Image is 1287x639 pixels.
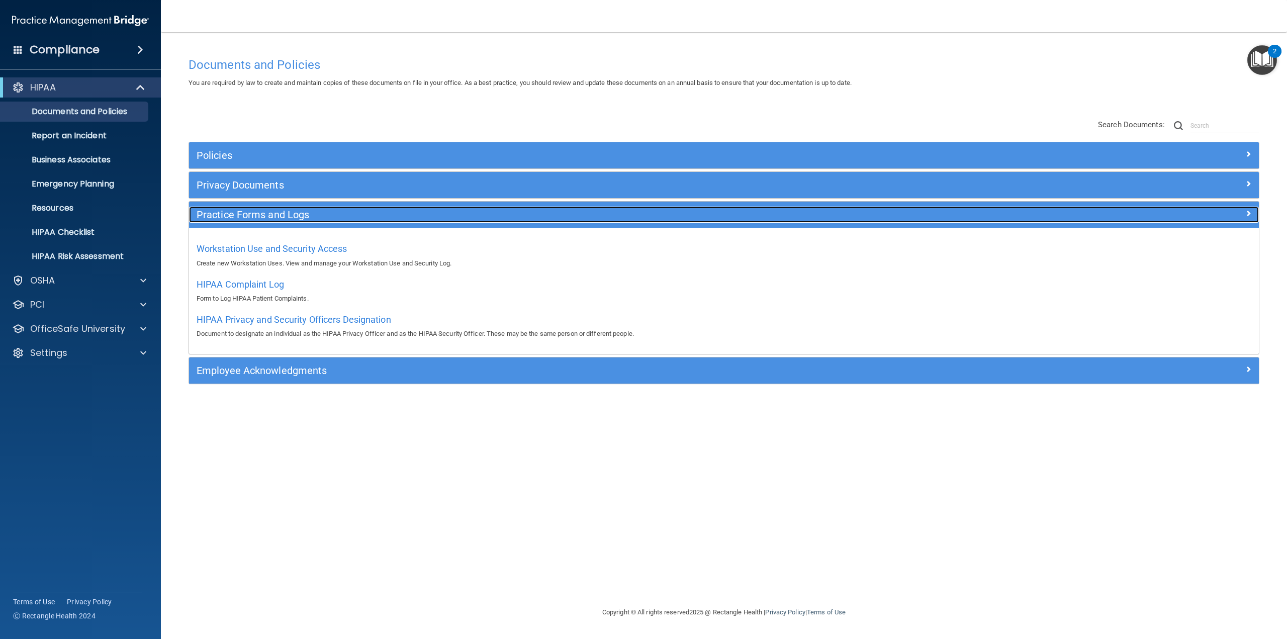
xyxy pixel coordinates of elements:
[197,150,984,161] h5: Policies
[540,596,907,628] div: Copyright © All rights reserved 2025 @ Rectangle Health | |
[197,328,1251,340] p: Document to designate an individual as the HIPAA Privacy Officer and as the HIPAA Security Office...
[30,299,44,311] p: PCI
[1098,120,1165,129] span: Search Documents:
[7,131,144,141] p: Report an Incident
[30,275,55,287] p: OSHA
[197,365,984,376] h5: Employee Acknowledgments
[7,107,144,117] p: Documents and Policies
[807,608,846,616] a: Terms of Use
[197,362,1251,379] a: Employee Acknowledgments
[197,317,391,324] a: HIPAA Privacy and Security Officers Designation
[197,177,1251,193] a: Privacy Documents
[30,323,125,335] p: OfficeSafe University
[30,347,67,359] p: Settings
[30,43,100,57] h4: Compliance
[67,597,112,607] a: Privacy Policy
[197,207,1251,223] a: Practice Forms and Logs
[1247,45,1277,75] button: Open Resource Center, 2 new notifications
[1273,51,1276,64] div: 2
[7,251,144,261] p: HIPAA Risk Assessment
[197,293,1251,305] p: Form to Log HIPAA Patient Complaints.
[1174,121,1183,130] img: ic-search.3b580494.png
[7,203,144,213] p: Resources
[1113,568,1275,608] iframe: Drift Widget Chat Controller
[13,597,55,607] a: Terms of Use
[197,209,984,220] h5: Practice Forms and Logs
[189,79,852,86] span: You are required by law to create and maintain copies of these documents on file in your office. ...
[765,608,805,616] a: Privacy Policy
[1190,118,1259,133] input: Search
[13,611,96,621] span: Ⓒ Rectangle Health 2024
[12,275,146,287] a: OSHA
[197,246,347,253] a: Workstation Use and Security Access
[7,227,144,237] p: HIPAA Checklist
[197,282,284,289] a: HIPAA Complaint Log
[197,279,284,290] span: HIPAA Complaint Log
[12,81,146,94] a: HIPAA
[12,299,146,311] a: PCI
[197,314,391,325] span: HIPAA Privacy and Security Officers Designation
[197,147,1251,163] a: Policies
[7,179,144,189] p: Emergency Planning
[12,347,146,359] a: Settings
[12,323,146,335] a: OfficeSafe University
[12,11,149,31] img: PMB logo
[30,81,56,94] p: HIPAA
[197,243,347,254] span: Workstation Use and Security Access
[197,179,984,191] h5: Privacy Documents
[197,257,1251,269] p: Create new Workstation Uses. View and manage your Workstation Use and Security Log.
[189,58,1259,71] h4: Documents and Policies
[7,155,144,165] p: Business Associates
